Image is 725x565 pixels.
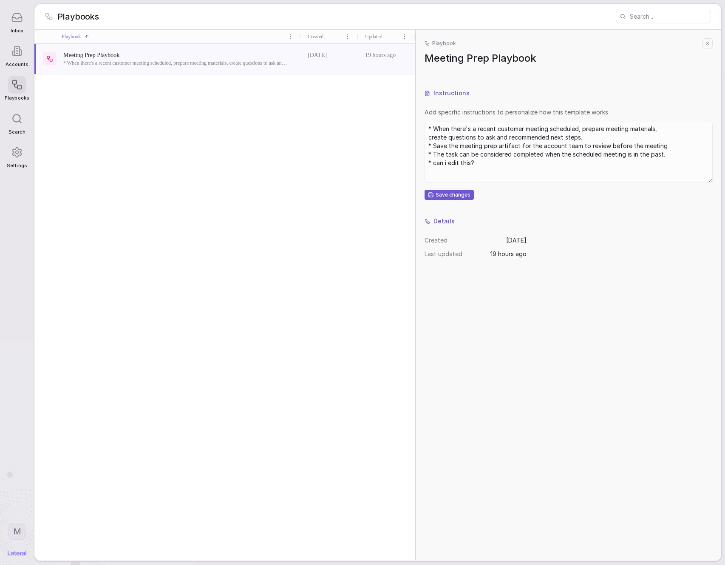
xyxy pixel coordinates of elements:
span: Yesterday, 3:33 PM [490,250,527,258]
span: Playbooks [57,11,99,23]
span: M [13,526,21,537]
span: Settings [7,163,27,168]
a: Playbooks [5,71,29,105]
span: Playbook [62,33,81,40]
span: Meeting Prep Playbook [63,51,289,60]
span: Add specific instructions to personalize how this template works [425,108,713,117]
span: Inbox [11,28,23,34]
button: Save changes [425,190,474,200]
span: Updated [365,33,382,40]
span: Playbooks [5,95,29,101]
textarea: * When there's a recent customer meeting scheduled, prepare meeting materials, create questions t... [425,123,712,182]
span: Created [425,236,447,245]
a: Inbox [5,4,29,38]
span: * When there's a recent customer meeting scheduled, prepare meeting materials, create questions t... [63,60,289,66]
span: 19 hours ago [365,51,396,60]
input: Search... [630,11,710,23]
span: Aug 19, 7:36 PM [506,236,527,245]
span: Accounts [6,62,28,67]
a: Accounts [5,38,29,71]
span: Instructions [433,89,470,97]
span: Meeting Prep Playbook [425,52,713,65]
span: Search [8,129,25,135]
span: Playbook [432,40,456,47]
span: Last updated [425,250,462,258]
span: Details [433,217,455,225]
a: Settings [5,139,29,173]
img: Lateral [8,551,26,556]
span: Created [308,33,323,40]
span: [DATE] [308,51,327,60]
